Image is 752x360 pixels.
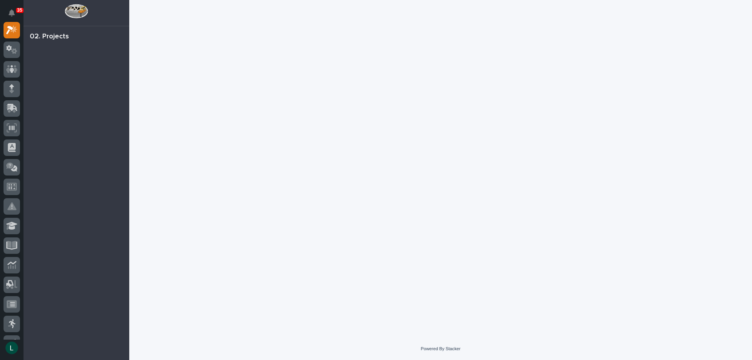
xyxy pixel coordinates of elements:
[421,346,460,351] a: Powered By Stacker
[10,9,20,22] div: Notifications35
[4,5,20,21] button: Notifications
[65,4,88,18] img: Workspace Logo
[30,33,69,41] div: 02. Projects
[4,340,20,356] button: users-avatar
[17,7,22,13] p: 35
